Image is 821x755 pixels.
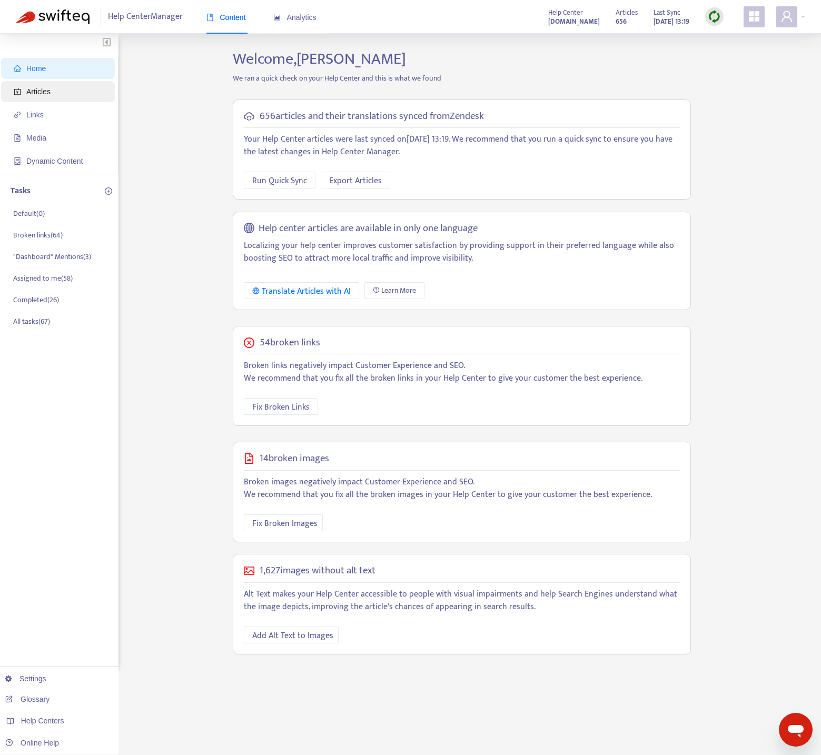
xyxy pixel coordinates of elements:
a: Learn More [364,282,424,299]
span: Help Centers [21,717,64,725]
span: global [244,223,254,235]
div: Translate Articles with AI [252,285,351,298]
span: file-image [244,453,254,464]
p: Your Help Center articles were last synced on [DATE] 13:19 . We recommend that you run a quick sy... [244,133,680,158]
span: Dynamic Content [26,157,83,165]
p: We ran a quick check on your Help Center and this is what we found [225,73,699,84]
span: home [14,65,21,72]
p: Assigned to me ( 58 ) [13,273,73,284]
img: sync.dc5367851b00ba804db3.png [708,10,721,23]
span: Help Center [548,7,583,18]
img: Swifteq [16,9,90,24]
span: user [780,10,793,23]
span: close-circle [244,337,254,348]
p: Tasks [11,185,31,197]
span: Help Center Manager [108,7,183,27]
a: Glossary [5,695,50,703]
h5: 1,627 images without alt text [260,565,375,577]
strong: 656 [616,16,627,27]
strong: [DATE] 13:19 [654,16,689,27]
h5: 14 broken images [260,453,329,465]
span: Fix Broken Images [252,517,318,530]
h5: 54 broken links [260,337,320,349]
span: Links [26,111,44,119]
a: Online Help [5,739,59,747]
p: Localizing your help center improves customer satisfaction by providing support in their preferre... [244,240,680,265]
span: link [14,111,21,118]
span: Home [26,64,46,73]
span: Export Articles [329,174,382,187]
button: Export Articles [321,172,390,188]
button: Fix Broken Images [244,514,323,531]
iframe: Button to launch messaging window [779,713,813,747]
p: Broken images negatively impact Customer Experience and SEO. We recommend that you fix all the br... [244,476,680,501]
span: Articles [26,87,51,96]
p: All tasks ( 67 ) [13,316,50,327]
p: Alt Text makes your Help Center accessible to people with visual impairments and help Search Engi... [244,588,680,613]
span: cloud-sync [244,111,254,122]
span: Fix Broken Links [252,401,310,414]
p: Default ( 0 ) [13,208,45,219]
a: [DOMAIN_NAME] [548,15,600,27]
span: account-book [14,88,21,95]
p: "Dashboard" Mentions ( 3 ) [13,251,91,262]
p: Broken links ( 64 ) [13,230,63,241]
h5: Help center articles are available in only one language [259,223,478,235]
a: Settings [5,674,46,683]
span: Media [26,134,46,142]
h5: 656 articles and their translations synced from Zendesk [260,111,484,123]
span: file-image [14,134,21,142]
button: Translate Articles with AI [244,282,359,299]
strong: [DOMAIN_NAME] [548,16,600,27]
span: Analytics [273,13,316,22]
span: picture [244,565,254,576]
span: Learn More [381,285,416,296]
span: Run Quick Sync [252,174,307,187]
span: book [206,14,214,21]
p: Completed ( 26 ) [13,294,59,305]
button: Add Alt Text to Images [244,627,339,643]
span: appstore [748,10,760,23]
span: plus-circle [105,187,112,195]
span: container [14,157,21,165]
span: area-chart [273,14,281,21]
span: Add Alt Text to Images [252,629,333,642]
span: Content [206,13,246,22]
p: Broken links negatively impact Customer Experience and SEO. We recommend that you fix all the bro... [244,360,680,385]
button: Run Quick Sync [244,172,315,188]
span: Articles [616,7,638,18]
span: Last Sync [654,7,680,18]
button: Fix Broken Links [244,398,318,415]
span: Welcome, [PERSON_NAME] [233,46,406,72]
